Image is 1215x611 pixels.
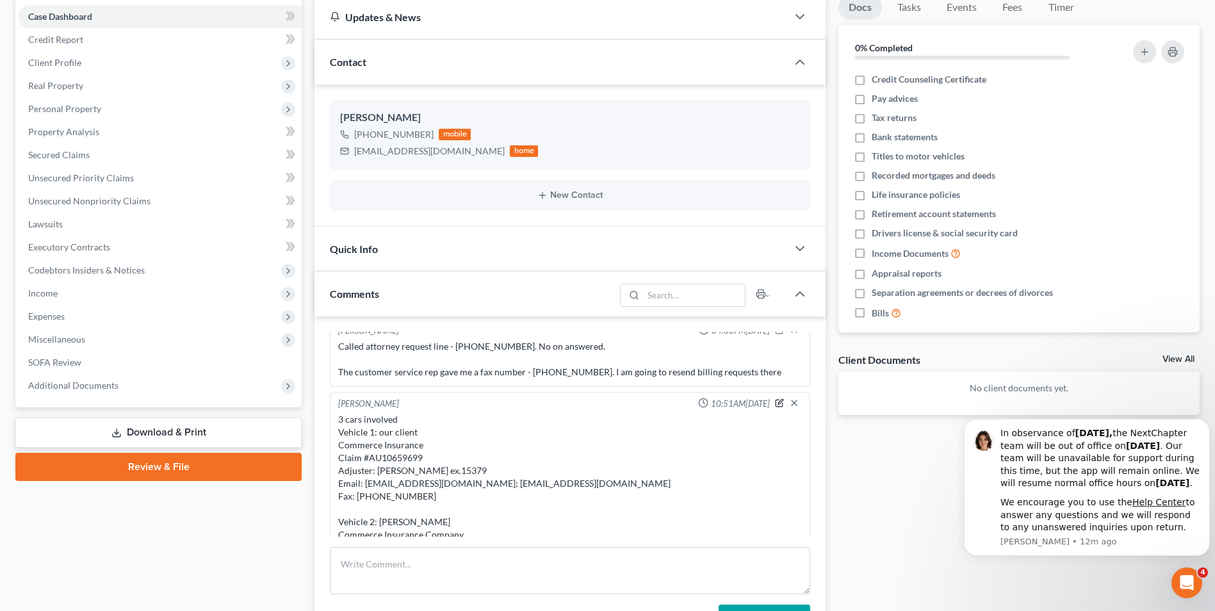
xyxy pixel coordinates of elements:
span: Secured Claims [28,149,90,160]
a: Secured Claims [18,143,302,167]
span: Bills [872,307,889,320]
span: Retirement account statements [872,208,996,220]
div: [PERSON_NAME] [338,398,399,411]
span: Lawsuits [28,218,63,229]
span: Expenses [28,311,65,322]
span: Real Property [28,80,83,91]
span: Pay advices [872,92,918,105]
a: SOFA Review [18,351,302,374]
span: Bank statements [872,131,938,143]
span: Income Documents [872,247,949,260]
span: Comments [330,288,379,300]
div: [PERSON_NAME] [340,110,800,126]
span: Recorded mortgages and deeds [872,169,995,182]
a: Credit Report [18,28,302,51]
p: No client documents yet. [849,382,1189,395]
span: Additional Documents [28,380,118,391]
div: home [510,145,538,157]
span: Income [28,288,58,298]
span: Appraisal reports [872,267,942,280]
span: 10:51AM[DATE] [711,398,770,410]
a: Unsecured Priority Claims [18,167,302,190]
span: Personal Property [28,103,101,114]
span: Titles to motor vehicles [872,150,965,163]
div: Called attorney request line - [PHONE_NUMBER]. No on answered. The customer service rep gave me a... [338,340,802,379]
strong: 0% Completed [855,42,913,53]
div: [PHONE_NUMBER] [354,128,434,141]
input: Search... [643,284,745,306]
div: mobile [439,129,471,140]
span: Unsecured Priority Claims [28,172,134,183]
span: Property Analysis [28,126,99,137]
iframe: Intercom notifications message [959,395,1215,564]
div: Client Documents [838,353,920,366]
span: Drivers license & social security card [872,227,1018,240]
span: Executory Contracts [28,241,110,252]
span: SOFA Review [28,357,81,368]
a: Lawsuits [18,213,302,236]
span: Credit Report [28,34,83,45]
a: Unsecured Nonpriority Claims [18,190,302,213]
a: Case Dashboard [18,5,302,28]
a: Property Analysis [18,120,302,143]
a: View All [1162,355,1195,364]
div: [EMAIL_ADDRESS][DOMAIN_NAME] [354,145,505,158]
span: Quick Info [330,243,378,255]
span: Case Dashboard [28,11,92,22]
a: Executory Contracts [18,236,302,259]
span: Separation agreements or decrees of divorces [872,286,1053,299]
span: Codebtors Insiders & Notices [28,265,145,275]
span: Client Profile [28,57,81,68]
a: Review & File [15,453,302,481]
span: Life insurance policies [872,188,960,201]
span: 4 [1198,567,1208,578]
span: Tax returns [872,111,917,124]
span: Credit Counseling Certificate [872,73,986,86]
div: Updates & News [330,10,772,24]
iframe: Intercom live chat [1171,567,1202,598]
span: Contact [330,56,366,68]
span: Miscellaneous [28,334,85,345]
a: Download & Print [15,418,302,448]
span: Unsecured Nonpriority Claims [28,195,151,206]
button: New Contact [340,190,800,200]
